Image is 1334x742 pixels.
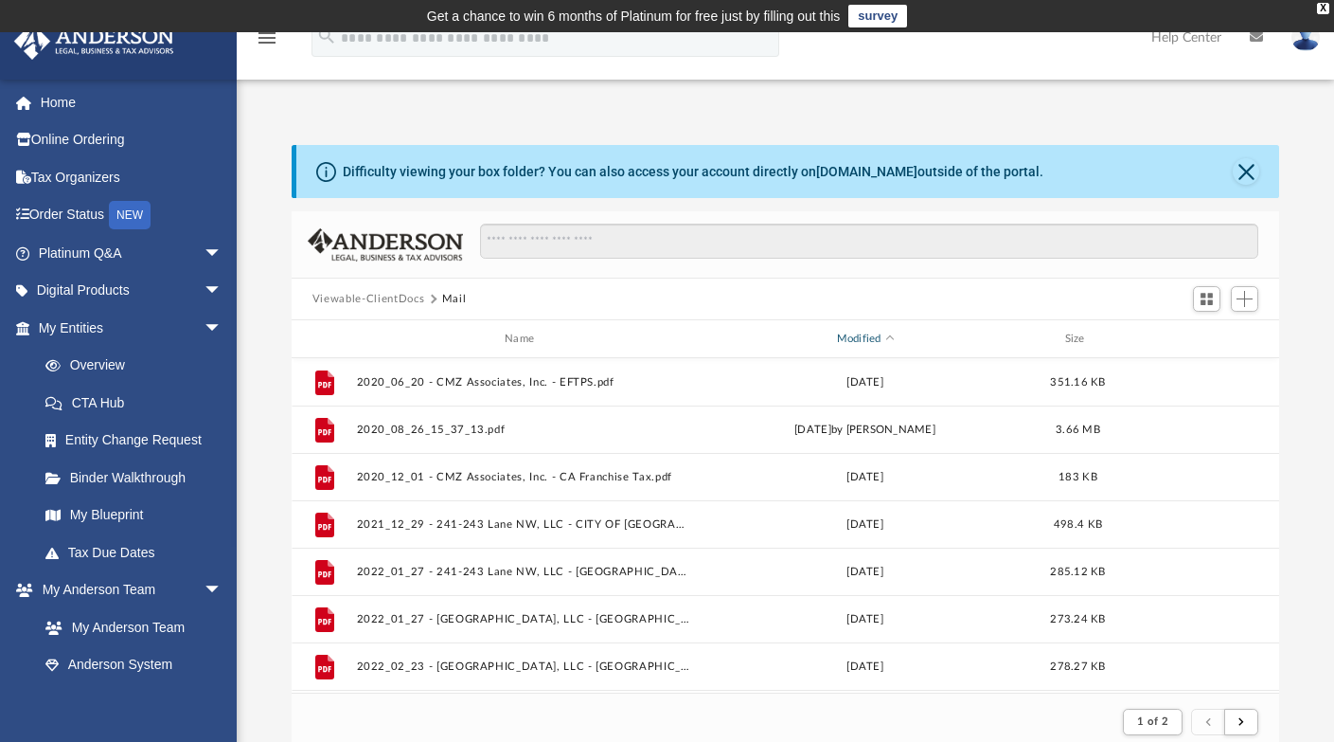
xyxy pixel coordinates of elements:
span: 1 of 2 [1137,716,1168,727]
span: arrow_drop_down [204,309,241,348]
div: [DATE] [698,564,1031,581]
a: Overview [27,347,251,385]
img: User Pic [1291,24,1320,51]
span: 273.24 KB [1050,614,1105,624]
div: Get a chance to win 6 months of Platinum for free just by filling out this [427,5,841,27]
div: [DATE] [698,374,1031,391]
button: 2022_01_27 - [GEOGRAPHIC_DATA], LLC - [GEOGRAPHIC_DATA] Assessor.pdf [356,613,689,625]
div: close [1317,3,1329,14]
a: Tax Due Dates [27,534,251,571]
i: menu [256,27,278,49]
a: menu [256,36,278,49]
div: NEW [109,201,151,229]
a: Anderson System [27,646,241,684]
a: [DOMAIN_NAME] [816,164,917,179]
a: Platinum Q&Aarrow_drop_down [13,234,251,272]
a: Order StatusNEW [13,196,251,235]
span: 498.4 KB [1054,519,1102,530]
a: My Entitiesarrow_drop_down [13,309,251,347]
a: My Anderson Teamarrow_drop_down [13,571,241,609]
button: 2020_08_26_15_37_13.pdf [356,424,689,436]
button: Switch to Grid View [1193,286,1221,313]
button: 2020_06_20 - CMZ Associates, Inc. - EFTPS.pdf [356,376,689,389]
span: arrow_drop_down [204,571,241,610]
div: [DATE] [698,611,1031,628]
button: Add [1231,286,1259,313]
button: 2022_02_23 - [GEOGRAPHIC_DATA], LLC - [GEOGRAPHIC_DATA] Treasurer.pdf [356,661,689,673]
span: 285.12 KB [1050,567,1105,577]
span: 3.66 MB [1056,425,1100,435]
button: 2020_12_01 - CMZ Associates, Inc. - CA Franchise Tax.pdf [356,471,689,483]
div: id [1124,331,1256,348]
a: CTA Hub [27,384,251,422]
a: Entity Change Request [27,422,251,460]
a: Binder Walkthrough [27,459,251,497]
button: Viewable-ClientDocs [312,291,424,308]
div: Size [1040,331,1115,348]
input: Search files and folders [480,224,1258,260]
div: grid [292,358,1279,693]
div: [DATE] by [PERSON_NAME] [698,422,1031,439]
i: search [316,26,337,46]
a: survey [848,5,907,27]
button: 2021_12_29 - 241-243 Lane NW, LLC - CITY OF [GEOGRAPHIC_DATA] OFFICE OF CITY ASSESSOR.pdf [356,518,689,531]
div: Modified [698,331,1032,348]
div: Difficulty viewing your box folder? You can also access your account directly on outside of the p... [343,162,1043,182]
span: arrow_drop_down [204,234,241,273]
a: My Anderson Team [27,608,232,646]
img: Anderson Advisors Platinum Portal [9,23,180,60]
a: Tax Organizers [13,158,251,196]
button: 1 of 2 [1123,709,1183,735]
div: [DATE] [698,469,1031,486]
div: Name [355,331,689,348]
a: Digital Productsarrow_drop_down [13,272,251,310]
div: [DATE] [698,516,1031,534]
a: My Blueprint [27,497,241,534]
button: Close [1233,158,1259,185]
span: arrow_drop_down [204,272,241,311]
span: 351.16 KB [1050,377,1105,388]
div: [DATE] [698,659,1031,676]
div: id [300,331,347,348]
span: 278.27 KB [1050,661,1105,672]
button: Mail [442,291,467,308]
a: Home [13,83,251,121]
a: Online Ordering [13,121,251,159]
button: 2022_01_27 - 241-243 Lane NW, LLC - [GEOGRAPHIC_DATA] Assessor.pdf [356,566,689,578]
span: 183 KB [1058,472,1097,482]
